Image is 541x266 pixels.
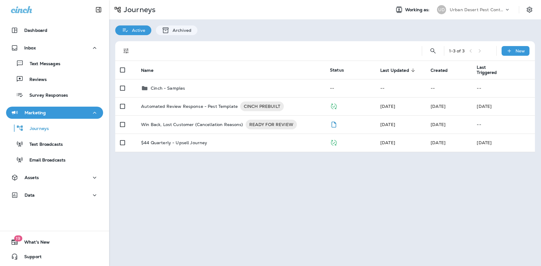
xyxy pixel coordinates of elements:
[449,48,465,53] div: 1 - 3 of 3
[472,79,535,97] td: --
[437,5,446,14] div: UD
[426,79,472,97] td: --
[431,104,445,109] span: Frank Carreno
[6,24,103,36] button: Dashboard
[427,45,439,57] button: Search Journeys
[141,101,238,111] p: Automated Review Response - Pest Template
[330,103,338,108] span: Published
[129,28,145,33] p: Active
[380,68,409,73] span: Last Updated
[6,107,103,119] button: Marketing
[380,140,395,145] span: Frank Carreno
[141,140,207,145] p: $44 Quarterly - Upsell Journey
[25,175,39,180] p: Assets
[25,193,35,198] p: Data
[6,73,103,85] button: Reviews
[380,68,417,73] span: Last Updated
[472,134,535,152] td: [DATE]
[23,158,66,163] p: Email Broadcasts
[524,4,535,15] button: Settings
[472,97,535,115] td: [DATE]
[6,122,103,135] button: Journeys
[240,103,284,109] span: CINCH PREBUILT
[431,122,445,127] span: Frank Carreno
[120,45,132,57] button: Filters
[431,68,448,73] span: Created
[6,251,103,263] button: Support
[431,68,455,73] span: Created
[6,153,103,166] button: Email Broadcasts
[141,68,153,73] span: Name
[151,86,185,91] p: Cinch - Samples
[14,235,22,241] span: 19
[477,65,503,75] span: Last Triggered
[90,4,107,16] button: Collapse Sidebar
[380,104,395,109] span: Eluwa Monday
[477,65,511,75] span: Last Triggered
[6,236,103,248] button: 19What's New
[24,28,47,33] p: Dashboard
[246,120,297,129] div: READY FOR REVIEW
[6,138,103,150] button: Text Broadcasts
[6,189,103,201] button: Data
[330,139,338,145] span: Published
[141,68,161,73] span: Name
[450,7,504,12] p: Urban Desert Pest Control
[330,67,344,73] span: Status
[18,240,50,247] span: What's New
[477,122,530,127] p: --
[24,61,60,67] p: Text Messages
[240,101,284,111] div: CINCH PREBUILT
[23,142,63,148] p: Text Broadcasts
[246,121,297,128] span: READY FOR REVIEW
[6,88,103,101] button: Survey Responses
[25,110,46,115] p: Marketing
[375,79,426,97] td: --
[6,57,103,70] button: Text Messages
[18,254,42,261] span: Support
[380,122,395,127] span: Frank Carreno
[23,77,47,83] p: Reviews
[405,7,431,12] span: Working as:
[24,45,36,50] p: Inbox
[516,48,525,53] p: New
[170,28,191,33] p: Archived
[121,5,156,14] p: Journeys
[431,140,445,145] span: Frank Carreno
[141,120,243,129] p: Win Back, Lost Customer (Cancellation Reasons)
[23,93,68,98] p: Survey Responses
[6,42,103,54] button: Inbox
[6,171,103,184] button: Assets
[330,121,338,127] span: Draft
[325,79,375,97] td: --
[24,126,49,132] p: Journeys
